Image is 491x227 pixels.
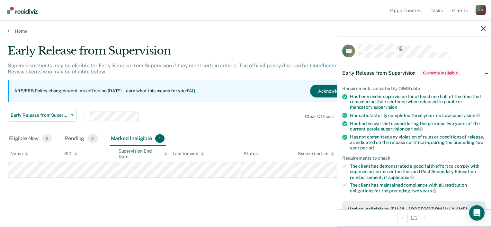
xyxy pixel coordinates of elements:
div: The client has maintained compliance with all restitution obligations for the preceding two [350,182,486,193]
span: 1 [155,134,165,143]
span: 0 [42,134,52,143]
span: supervision [374,105,397,110]
span: supervision [451,113,480,118]
div: Early Release from Supervision [8,44,376,63]
div: Requirements validated by OIMS data [342,86,486,91]
div: Snooze ends in [298,151,334,156]
div: Status [244,151,257,156]
button: Profile dropdown button [476,5,486,15]
span: Currently ineligible [421,70,460,76]
div: Pending [64,132,99,146]
div: Marked ineligible by [EMAIL_ADDRESS][DOMAIN_NAME][US_STATE] on [DATE]. [PERSON_NAME] may be surfa... [347,206,480,223]
div: Has had no warrant issued during the previous two years of the current parole supervision [350,121,486,132]
div: Early Release from SupervisionCurrently ineligible [337,63,491,83]
a: here [323,63,333,69]
div: Eligible Now [8,132,53,146]
div: Supervision End Date [119,148,167,159]
div: 1 / 1 [337,209,491,226]
span: Early Release from Supervision [11,113,68,118]
div: Clear officers [305,114,335,119]
div: Has been under supervision for at least one half of the time that remained on their sentence when... [350,94,486,110]
div: Last Viewed [173,151,204,156]
div: K C [476,5,486,15]
span: period [360,145,373,150]
div: Name [10,151,28,156]
p: ARS/ERS Policy changes went into effect on [DATE]. Learn what this means for you: [14,88,195,94]
span: years [420,188,436,193]
div: Open Intercom Messenger [469,205,485,221]
a: FAQ [187,88,196,93]
img: Recidiviz [7,7,38,14]
div: Has not committed any violation of rules or conditions of release, as indicated on the release ce... [350,134,486,150]
div: Has satisfactorily completed three years on Low [350,113,486,118]
span: Early Release from Supervision [342,70,415,76]
span: period [405,126,423,131]
div: Requirements to check [342,156,486,161]
p: Supervision clients may be eligible for Early Release from Supervision if they meet certain crite... [8,63,373,75]
button: Acknowledge & Close [310,85,371,97]
div: SID [64,151,77,156]
a: Home [8,28,483,34]
span: applicable [388,175,414,180]
span: 3 [87,134,98,143]
div: The client has demonstrated a good faith effort to comply with supervision, crime victim fees and... [350,164,486,180]
button: Next Opportunity [420,213,430,223]
div: Marked Ineligible [110,132,166,146]
button: Previous Opportunity [397,213,408,223]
